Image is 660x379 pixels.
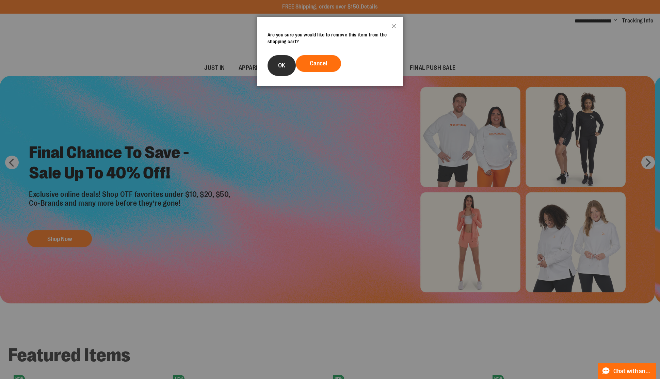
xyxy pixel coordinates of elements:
span: Chat with an Expert [613,368,652,375]
div: Are you sure you would like to remove this item from the shopping cart? [268,31,393,45]
span: OK [278,62,285,69]
button: Chat with an Expert [598,363,656,379]
span: Cancel [310,60,327,67]
button: OK [268,55,296,76]
button: Cancel [296,55,341,72]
